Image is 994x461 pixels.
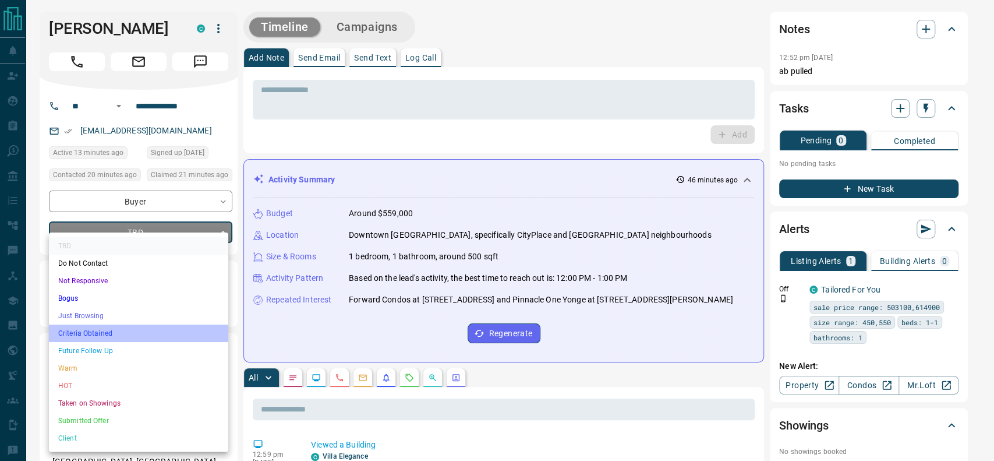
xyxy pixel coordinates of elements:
li: Warm [49,360,228,377]
li: Just Browsing [49,307,228,325]
li: Submitted Offer [49,412,228,430]
li: Client [49,430,228,447]
li: Bogus [49,290,228,307]
li: Future Follow Up [49,342,228,360]
li: Taken on Showings [49,395,228,412]
li: Do Not Contact [49,255,228,272]
li: Not Responsive [49,272,228,290]
li: Criteria Obtained [49,325,228,342]
li: HOT [49,377,228,395]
